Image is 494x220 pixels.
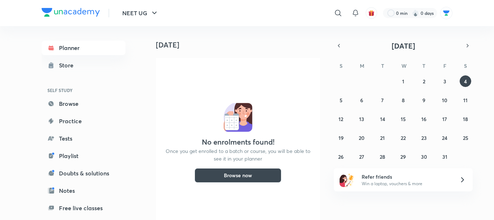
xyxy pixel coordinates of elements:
button: October 3, 2025 [439,75,451,87]
button: October 4, 2025 [460,75,471,87]
abbr: October 29, 2025 [400,153,406,160]
p: Once you get enrolled to a batch or course, you will be able to see it in your planner [165,147,311,162]
button: October 26, 2025 [335,151,347,162]
abbr: October 19, 2025 [338,134,344,141]
a: Notes [42,183,125,198]
button: October 19, 2025 [335,132,347,144]
button: October 21, 2025 [377,132,388,144]
h6: Refer friends [362,173,451,180]
span: [DATE] [392,41,415,51]
button: October 15, 2025 [397,113,409,125]
button: [DATE] [344,41,463,51]
button: October 14, 2025 [377,113,388,125]
abbr: October 11, 2025 [463,97,468,104]
abbr: October 28, 2025 [380,153,385,160]
abbr: October 21, 2025 [380,134,385,141]
abbr: October 5, 2025 [340,97,342,104]
button: October 23, 2025 [418,132,430,144]
img: streak [412,9,419,17]
abbr: October 14, 2025 [380,116,385,123]
h4: [DATE] [156,41,326,49]
abbr: October 1, 2025 [402,78,404,85]
abbr: October 23, 2025 [421,134,427,141]
a: Practice [42,114,125,128]
div: Store [59,61,78,70]
img: referral [340,173,354,187]
abbr: October 30, 2025 [421,153,427,160]
a: Company Logo [42,8,100,18]
abbr: October 13, 2025 [359,116,364,123]
a: Store [42,58,125,72]
abbr: October 15, 2025 [401,116,406,123]
abbr: October 12, 2025 [338,116,343,123]
button: October 31, 2025 [439,151,451,162]
button: October 13, 2025 [356,113,367,125]
abbr: October 20, 2025 [359,134,365,141]
button: October 8, 2025 [397,94,409,106]
abbr: October 2, 2025 [423,78,425,85]
a: Free live classes [42,201,125,215]
button: October 28, 2025 [377,151,388,162]
abbr: October 17, 2025 [442,116,447,123]
button: October 30, 2025 [418,151,430,162]
button: October 24, 2025 [439,132,451,144]
a: Playlist [42,149,125,163]
button: October 9, 2025 [418,94,430,106]
button: Browse now [195,168,281,183]
a: Browse [42,96,125,111]
button: October 17, 2025 [439,113,451,125]
button: October 2, 2025 [418,75,430,87]
abbr: October 18, 2025 [463,116,468,123]
a: Tests [42,131,125,146]
abbr: October 26, 2025 [338,153,344,160]
img: Abhishek Singh [440,7,452,19]
button: October 5, 2025 [335,94,347,106]
abbr: October 10, 2025 [442,97,447,104]
button: October 7, 2025 [377,94,388,106]
button: NEET UG [118,6,163,20]
button: October 1, 2025 [397,75,409,87]
button: October 10, 2025 [439,94,451,106]
button: October 25, 2025 [460,132,471,144]
abbr: Monday [360,62,364,69]
abbr: Sunday [340,62,342,69]
img: No events [223,103,252,132]
abbr: October 4, 2025 [464,78,467,85]
abbr: Friday [443,62,446,69]
button: October 22, 2025 [397,132,409,144]
button: October 18, 2025 [460,113,471,125]
abbr: October 9, 2025 [422,97,425,104]
button: October 27, 2025 [356,151,367,162]
abbr: Thursday [422,62,425,69]
button: avatar [366,7,377,19]
button: October 11, 2025 [460,94,471,106]
img: Company Logo [42,8,100,17]
img: avatar [368,10,375,16]
button: October 29, 2025 [397,151,409,162]
abbr: Saturday [464,62,467,69]
a: Doubts & solutions [42,166,125,180]
abbr: Tuesday [381,62,384,69]
abbr: October 27, 2025 [359,153,364,160]
abbr: October 22, 2025 [401,134,406,141]
h4: No enrolments found! [202,138,274,146]
abbr: October 7, 2025 [381,97,384,104]
abbr: October 8, 2025 [402,97,405,104]
abbr: October 25, 2025 [463,134,468,141]
h6: SELF STUDY [42,84,125,96]
abbr: Wednesday [401,62,406,69]
abbr: October 24, 2025 [442,134,447,141]
abbr: October 31, 2025 [442,153,447,160]
abbr: October 6, 2025 [360,97,363,104]
abbr: October 3, 2025 [443,78,446,85]
button: October 16, 2025 [418,113,430,125]
abbr: October 16, 2025 [421,116,426,123]
button: October 20, 2025 [356,132,367,144]
button: October 12, 2025 [335,113,347,125]
p: Win a laptop, vouchers & more [362,180,451,187]
a: Planner [42,41,125,55]
button: October 6, 2025 [356,94,367,106]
